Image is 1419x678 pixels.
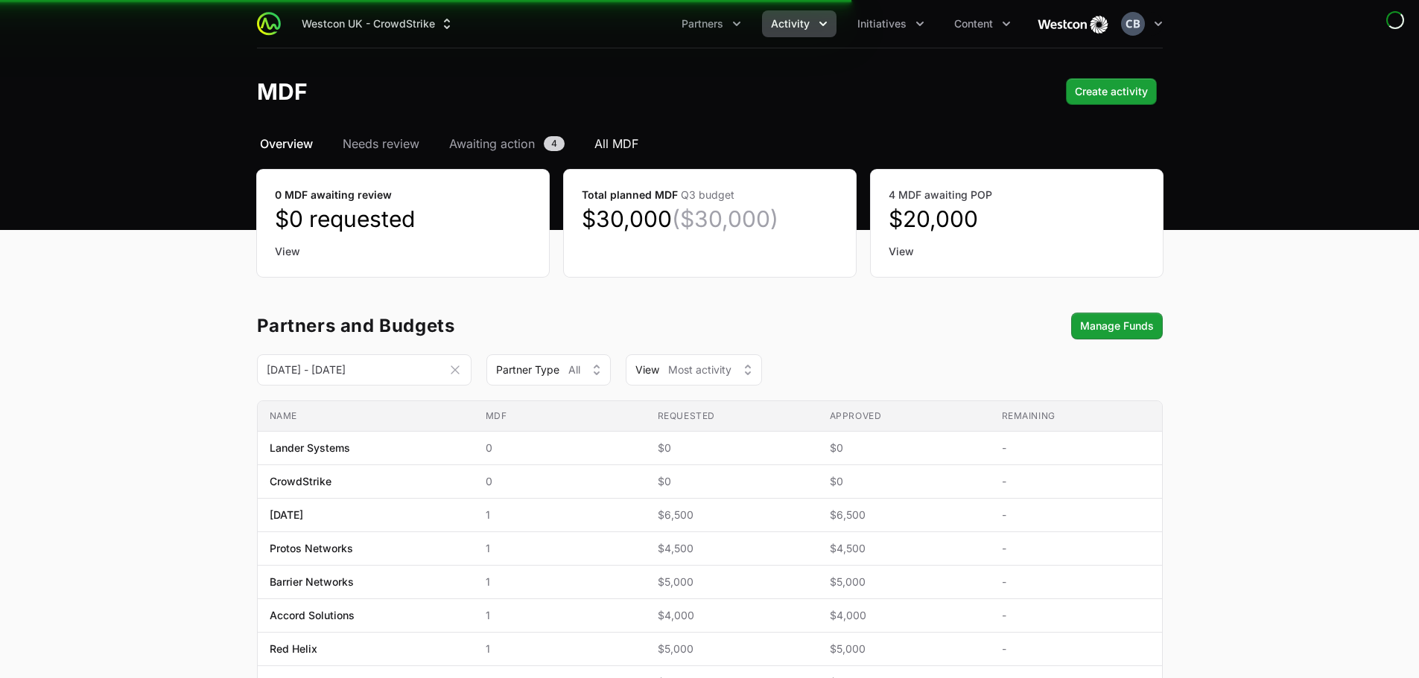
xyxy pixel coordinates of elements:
span: CrowdStrike [270,474,331,489]
span: - [1002,474,1150,489]
input: DD MMM YYYY - DD MMM YYYY [257,354,472,386]
span: Partners [682,16,723,31]
dd: $0 requested [275,205,531,232]
span: Activity [771,16,810,31]
div: Activity menu [762,10,837,37]
a: Needs review [340,135,422,153]
h1: MDF [257,78,308,105]
a: Overview [257,135,316,153]
span: 0 [486,474,634,489]
button: Westcon UK - CrowdStrike [293,10,463,37]
span: - [1002,608,1150,623]
span: - [1002,441,1150,455]
span: Q3 budget [681,188,734,201]
div: Main navigation [281,10,1020,37]
th: Name [258,401,474,432]
a: Awaiting action4 [446,135,568,153]
span: $5,000 [658,575,806,589]
span: 1 [486,575,634,589]
dd: $20,000 [889,205,1145,232]
span: $4,500 [830,541,978,556]
button: Content [945,10,1020,37]
span: 0 [486,441,634,455]
span: Awaiting action [449,135,535,153]
span: 1 [486,508,634,522]
dt: 0 MDF awaiting review [275,188,531,202]
span: Create activity [1075,83,1148,100]
span: All [568,362,580,377]
span: $5,000 [830,575,978,589]
button: Manage Funds [1071,313,1163,339]
button: ViewMost activity [626,354,762,386]
th: Approved [818,401,990,432]
button: Activity [762,10,837,37]
a: All MDF [591,135,641,153]
span: View [635,362,659,377]
span: Initiatives [857,16,907,31]
span: $6,500 [658,508,806,522]
span: Barrier Networks [270,575,354,589]
th: Requested [646,401,818,432]
dt: 4 MDF awaiting POP [889,188,1145,202]
span: Accord Solutions [270,608,355,623]
span: $4,500 [658,541,806,556]
span: - [1002,575,1150,589]
img: ActivitySource [257,12,281,36]
span: Manage Funds [1080,317,1154,335]
span: Lander Systems [270,441,350,455]
div: Primary actions [1066,78,1157,105]
span: - [1002,541,1150,556]
div: Initiatives menu [848,10,933,37]
span: Overview [260,135,313,153]
span: Red Helix [270,642,317,656]
div: Date range picker [257,360,472,380]
a: View [275,244,531,259]
div: Partner Type filter [486,354,611,386]
span: 1 [486,541,634,556]
div: Partners menu [673,10,750,37]
span: - [1002,642,1150,656]
span: 1 [486,642,634,656]
span: $0 [658,474,806,489]
span: $5,000 [830,642,978,656]
dt: Total planned MDF [582,188,838,202]
h3: Partners and Budgets [257,317,455,335]
div: View Type filter [626,354,762,386]
span: Needs review [343,135,419,153]
a: View [889,244,1145,259]
button: Partners [673,10,750,37]
div: Supplier switch menu [293,10,463,37]
span: $4,000 [658,608,806,623]
img: Westcon UK [1038,9,1109,39]
span: $6,500 [830,508,978,522]
span: Protos Networks [270,541,353,556]
span: $4,000 [830,608,978,623]
button: Create activity [1066,78,1157,105]
span: $0 [830,474,978,489]
dd: $30,000 [582,205,838,232]
div: Content menu [945,10,1020,37]
span: $5,000 [658,642,806,656]
div: Secondary actions [1071,313,1163,339]
img: Caitlin Braddel [1121,12,1145,36]
th: Remaining [990,401,1162,432]
button: Partner TypeAll [486,354,611,386]
span: 4 [544,136,565,151]
span: Most activity [668,362,731,377]
span: ($30,000) [672,205,778,232]
section: MDF overview filters [257,354,1163,386]
th: MDF [474,401,646,432]
span: [DATE] [270,508,303,522]
span: Content [954,16,993,31]
span: All MDF [594,135,638,153]
span: 1 [486,608,634,623]
span: - [1002,508,1150,522]
button: Initiatives [848,10,933,37]
span: Partner Type [496,362,559,377]
nav: MDF navigation [257,135,1163,153]
span: $0 [830,441,978,455]
span: $0 [658,441,806,455]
